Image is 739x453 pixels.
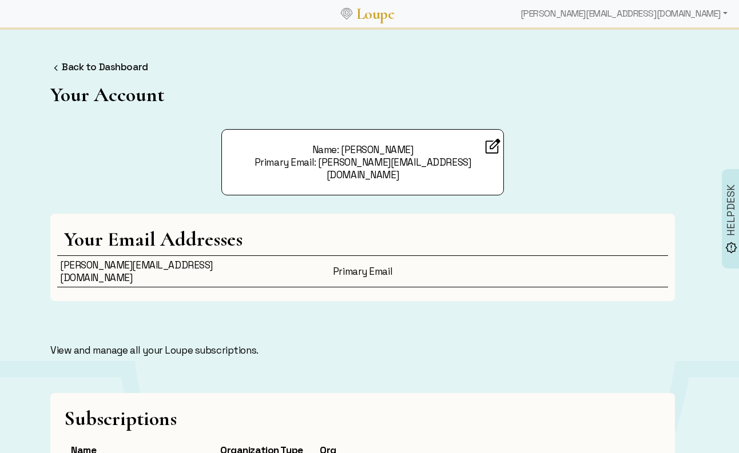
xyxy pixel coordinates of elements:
[725,241,737,253] img: brightness_alert_FILL0_wght500_GRAD0_ops.svg
[341,8,352,19] img: Loupe Logo
[64,407,661,430] h1: Subscriptions
[516,2,732,25] div: [PERSON_NAME][EMAIL_ADDRESS][DOMAIN_NAME]
[64,227,661,251] h1: Your Email Addresses
[352,3,398,25] a: Loupe
[50,83,675,106] h1: Your Account
[222,130,503,195] div: Name: [PERSON_NAME] Primary Email: [PERSON_NAME][EMAIL_ADDRESS][DOMAIN_NAME]
[62,61,148,73] a: Back to Dashboard
[50,62,62,74] img: FFFF
[50,344,462,356] p: View and manage all your Loupe subscriptions.
[60,259,262,284] div: [PERSON_NAME][EMAIL_ADDRESS][DOMAIN_NAME]
[333,265,392,278] span: Primary Email
[483,137,500,154] img: FFFF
